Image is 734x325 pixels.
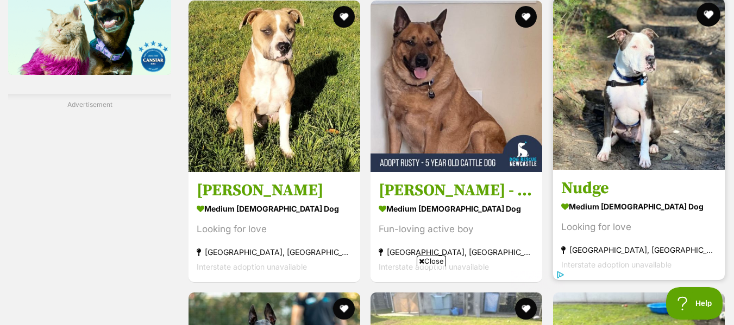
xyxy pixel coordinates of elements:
[379,180,534,201] h3: [PERSON_NAME] - [DEMOGRAPHIC_DATA] Cattle Dog
[189,1,360,172] img: Nellie - Staffordshire Terrier Dog
[371,172,542,282] a: [PERSON_NAME] - [DEMOGRAPHIC_DATA] Cattle Dog medium [DEMOGRAPHIC_DATA] Dog Fun-loving active boy...
[197,222,352,237] div: Looking for love
[379,262,489,271] span: Interstate adoption unavailable
[417,256,446,266] span: Close
[170,271,565,320] iframe: Advertisement
[561,178,717,199] h3: Nudge
[379,245,534,259] strong: [GEOGRAPHIC_DATA], [GEOGRAPHIC_DATA]
[333,6,355,28] button: favourite
[697,3,720,27] button: favourite
[379,201,534,216] strong: medium [DEMOGRAPHIC_DATA] Dog
[379,222,534,237] div: Fun-loving active boy
[561,243,717,257] strong: [GEOGRAPHIC_DATA], [GEOGRAPHIC_DATA]
[553,170,725,280] a: Nudge medium [DEMOGRAPHIC_DATA] Dog Looking for love [GEOGRAPHIC_DATA], [GEOGRAPHIC_DATA] Interst...
[197,245,352,259] strong: [GEOGRAPHIC_DATA], [GEOGRAPHIC_DATA]
[561,199,717,214] strong: medium [DEMOGRAPHIC_DATA] Dog
[561,220,717,234] div: Looking for love
[197,180,352,201] h3: [PERSON_NAME]
[197,201,352,216] strong: medium [DEMOGRAPHIC_DATA] Dog
[666,287,723,320] iframe: Help Scout Beacon - Open
[371,1,542,172] img: Rusty - 5 Year Old Cattle Dog - Australian Cattle Dog
[561,260,672,269] span: Interstate adoption unavailable
[197,262,307,271] span: Interstate adoption unavailable
[516,6,537,28] button: favourite
[189,172,360,282] a: [PERSON_NAME] medium [DEMOGRAPHIC_DATA] Dog Looking for love [GEOGRAPHIC_DATA], [GEOGRAPHIC_DATA]...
